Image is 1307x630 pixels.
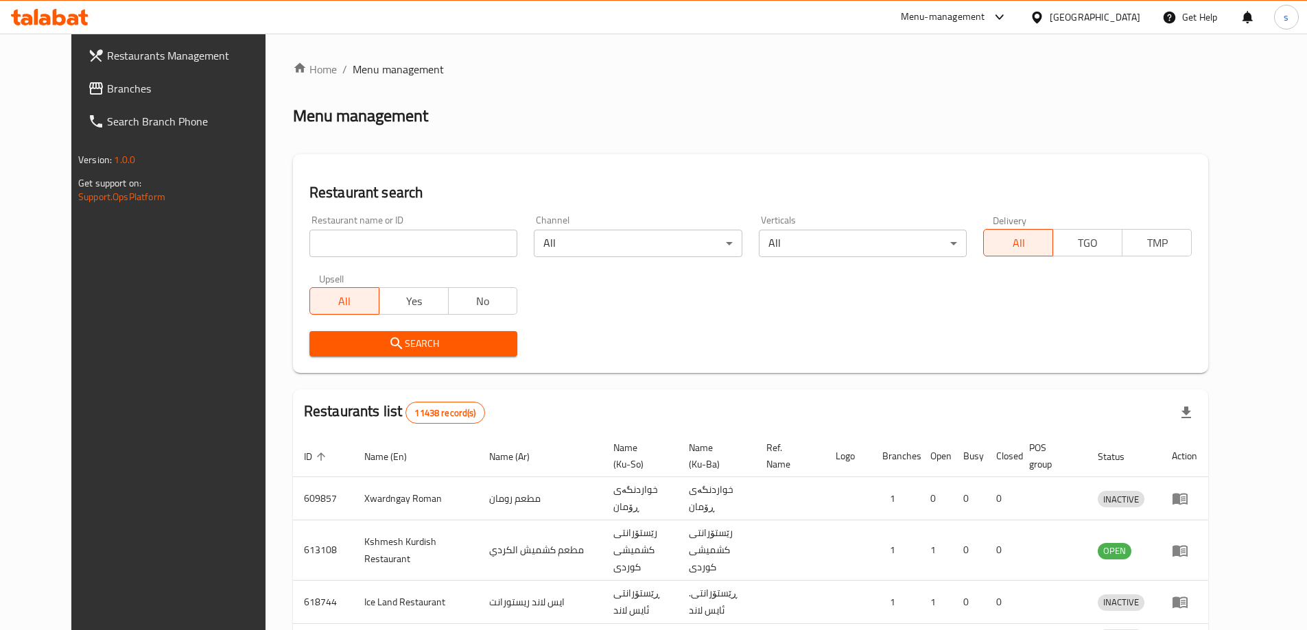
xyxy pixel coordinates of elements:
[1098,543,1131,559] div: OPEN
[952,435,985,477] th: Busy
[952,520,985,581] td: 0
[1172,594,1197,610] div: Menu
[989,233,1048,253] span: All
[1170,396,1203,429] div: Export file
[952,581,985,624] td: 0
[678,520,755,581] td: رێستۆرانتی کشمیشى كوردى
[678,581,755,624] td: .ڕێستۆرانتی ئایس لاند
[1029,439,1070,472] span: POS group
[919,435,952,477] th: Open
[77,39,290,72] a: Restaurants Management
[985,581,1018,624] td: 0
[689,439,739,472] span: Name (Ku-Ba)
[448,287,518,315] button: No
[919,581,952,624] td: 1
[871,581,919,624] td: 1
[1050,10,1140,25] div: [GEOGRAPHIC_DATA]
[304,448,330,465] span: ID
[478,477,602,520] td: مطعم رومان
[107,80,279,97] span: Branches
[759,230,967,257] div: All
[985,435,1018,477] th: Closed
[353,61,444,77] span: Menu management
[78,188,165,206] a: Support.OpsPlatform
[293,581,353,624] td: 618744
[1098,543,1131,559] span: OPEN
[454,291,513,311] span: No
[602,581,678,624] td: ڕێستۆرانتی ئایس لاند
[319,274,344,283] label: Upsell
[309,230,518,257] input: Search for restaurant name or ID..
[871,520,919,581] td: 1
[1059,233,1117,253] span: TGO
[309,287,379,315] button: All
[353,581,478,624] td: Ice Land Restaurant
[316,291,374,311] span: All
[602,520,678,581] td: رێستۆرانتی کشمیشى كوردى
[919,520,952,581] td: 1
[77,105,290,138] a: Search Branch Phone
[919,477,952,520] td: 0
[379,287,449,315] button: Yes
[489,448,547,465] span: Name (Ar)
[353,477,478,520] td: Xwardngay Roman
[1098,492,1144,507] span: INACTIVE
[478,581,602,624] td: ايس لاند ريستورانت
[342,61,347,77] li: /
[78,151,112,169] span: Version:
[293,477,353,520] td: 609857
[293,520,353,581] td: 613108
[602,477,678,520] td: خواردنگەی ڕۆمان
[766,439,809,472] span: Ref. Name
[304,401,485,424] h2: Restaurants list
[1172,490,1197,507] div: Menu
[985,477,1018,520] td: 0
[77,72,290,105] a: Branches
[406,407,484,420] span: 11438 record(s)
[952,477,985,520] td: 0
[293,105,428,127] h2: Menu management
[613,439,661,472] span: Name (Ku-So)
[309,182,1192,203] h2: Restaurant search
[985,520,1018,581] td: 0
[1172,542,1197,559] div: Menu
[1161,435,1208,477] th: Action
[353,520,478,581] td: Kshmesh Kurdish Restaurant
[678,477,755,520] td: خواردنگەی ڕۆمان
[871,435,919,477] th: Branches
[983,229,1053,256] button: All
[364,448,425,465] span: Name (En)
[901,9,985,25] div: Menu-management
[78,174,141,192] span: Get support on:
[1098,594,1144,610] span: INACTIVE
[385,291,443,311] span: Yes
[320,335,507,352] span: Search
[405,402,484,424] div: Total records count
[1052,229,1122,256] button: TGO
[1098,448,1142,465] span: Status
[107,47,279,64] span: Restaurants Management
[1098,594,1144,611] div: INACTIVE
[293,61,1208,77] nav: breadcrumb
[825,435,871,477] th: Logo
[309,331,518,356] button: Search
[293,61,337,77] a: Home
[107,113,279,130] span: Search Branch Phone
[478,520,602,581] td: مطعم كشميش الكردي
[871,477,919,520] td: 1
[1284,10,1288,25] span: s
[114,151,135,169] span: 1.0.0
[1098,491,1144,507] div: INACTIVE
[1122,229,1192,256] button: TMP
[993,215,1027,225] label: Delivery
[534,230,742,257] div: All
[1128,233,1186,253] span: TMP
